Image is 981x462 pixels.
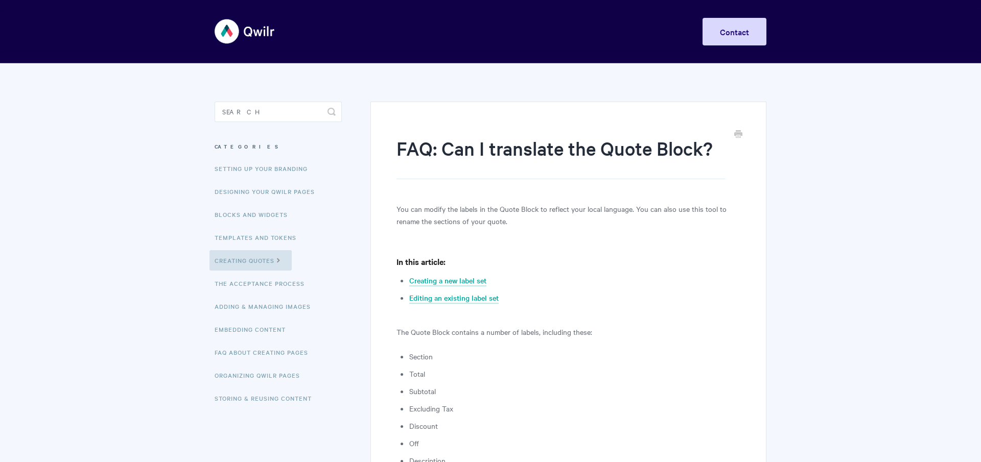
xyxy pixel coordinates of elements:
a: Creating a new label set [409,275,486,286]
a: Organizing Qwilr Pages [215,365,308,385]
a: The Acceptance Process [215,273,312,294]
a: Creating Quotes [209,250,292,271]
a: Designing Your Qwilr Pages [215,181,322,202]
li: Total [409,368,740,380]
a: Editing an existing label set [409,293,499,304]
a: Blocks and Widgets [215,204,295,225]
li: Off [409,437,740,449]
a: Adding & Managing Images [215,296,318,317]
li: Section [409,350,740,362]
li: Excluding Tax [409,402,740,415]
strong: In this article: [396,256,446,267]
a: Print this Article [734,129,742,140]
p: You can modify the labels in the Quote Block to reflect your local language. You can also use thi... [396,203,740,227]
li: Discount [409,420,740,432]
a: Embedding Content [215,319,293,339]
li: Subtotal [409,385,740,397]
a: FAQ About Creating Pages [215,342,316,362]
a: Contact [703,18,766,45]
img: Qwilr Help Center [215,12,275,51]
input: Search [215,102,342,122]
h1: FAQ: Can I translate the Quote Block? [396,135,725,179]
a: Templates and Tokens [215,227,304,248]
a: Setting up your Branding [215,158,315,179]
a: Storing & Reusing Content [215,388,319,408]
p: The Quote Block contains a number of labels, including these: [396,326,740,338]
h3: Categories [215,137,342,156]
